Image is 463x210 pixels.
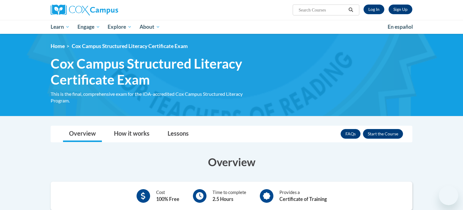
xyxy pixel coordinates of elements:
[213,189,246,203] div: Time to complete
[364,5,384,14] a: Log In
[298,6,346,14] input: Search Courses
[108,126,156,142] a: How it works
[439,186,458,205] iframe: Button to launch messaging window
[213,196,233,202] b: 2.5 Hours
[389,5,412,14] a: Register
[140,23,160,31] span: About
[77,23,100,31] span: Engage
[388,24,413,30] span: En español
[51,5,118,15] img: Cox Campus
[136,20,164,34] a: About
[104,20,136,34] a: Explore
[72,43,188,49] span: Cox Campus Structured Literacy Certificate Exam
[384,21,417,33] a: En español
[51,91,259,104] div: This is the final, comprehensive exam for the IDA-accredited Cox Campus Structured Literacy Program.
[51,56,259,88] span: Cox Campus Structured Literacy Certificate Exam
[363,129,403,139] button: Enroll
[156,189,179,203] div: Cost
[162,126,195,142] a: Lessons
[42,20,421,34] div: Main menu
[63,126,102,142] a: Overview
[279,196,327,202] b: Certificate of Training
[346,6,355,14] button: Search
[51,154,412,170] h3: Overview
[51,5,165,15] a: Cox Campus
[47,20,74,34] a: Learn
[279,189,327,203] div: Provides a
[51,23,70,31] span: Learn
[108,23,132,31] span: Explore
[74,20,104,34] a: Engage
[51,43,65,49] a: Home
[156,196,179,202] b: 100% Free
[341,129,361,139] a: FAQs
